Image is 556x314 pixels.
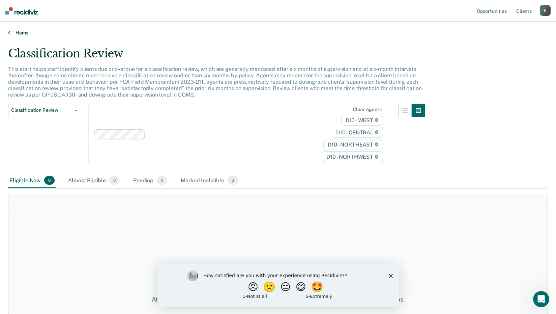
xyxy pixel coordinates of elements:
button: Classification Review [8,104,80,117]
img: Recidiviz [5,7,38,15]
div: Classification Review [8,47,425,66]
span: D10 - WEST [341,115,383,126]
span: D10 - NORTHEAST [323,139,383,150]
div: Marked Ineligible3 [179,173,240,188]
span: 0 [157,176,167,185]
span: Classification Review [11,107,72,113]
button: H [540,5,551,16]
div: At this time, there are no clients who are Eligible Now. Please navigate to one of the other tabs. [143,296,413,303]
span: 3 [228,176,238,185]
div: Almost Eligible0 [67,173,121,188]
iframe: Intercom live chat [533,291,549,307]
span: 0 [109,176,120,185]
div: Clear agents [353,107,381,112]
span: D10 - CENTRAL [332,127,383,138]
span: 0 [44,176,55,185]
a: Home [8,30,548,36]
p: This alert helps staff identify clients due or overdue for a classification review, which are gen... [8,66,421,98]
div: Eligible Now0 [8,173,56,188]
span: D10 - NORTHWEST [322,151,383,162]
iframe: Survey by Kim from Recidiviz [157,264,399,307]
div: Pending0 [132,173,169,188]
